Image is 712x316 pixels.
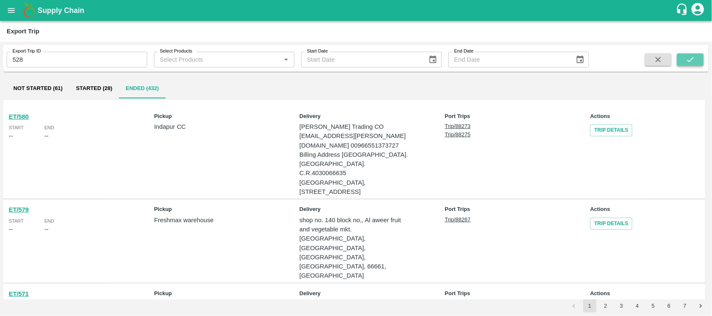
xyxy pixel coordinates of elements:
span: Start [9,218,23,223]
button: Go to page 4 [631,299,644,313]
a: ET/579 [9,206,29,213]
p: Indapur CC [154,122,266,131]
div: customer-support [676,3,690,18]
div: account of current user [690,2,705,19]
button: Go to page 5 [647,299,660,313]
label: End Date [454,48,473,55]
span: End [44,125,54,130]
a: Trip/88267 [445,216,557,224]
label: Select Products [160,48,192,55]
strong: Delivery [299,290,321,296]
span: End [44,218,54,223]
strong: Actions [590,113,610,119]
button: Go to page 2 [599,299,612,313]
p: shop no. 140 block no,, Al aweer fruit and vegetable mkt. [GEOGRAPHIC_DATA], [GEOGRAPHIC_DATA], [... [299,216,411,281]
button: Go to page 3 [615,299,628,313]
input: Enter Trip ID [7,52,147,68]
button: open drawer [2,1,21,20]
a: Supply Chain [38,5,676,16]
button: Go to page 7 [678,299,692,313]
a: Trip Details [590,218,632,230]
button: Go to page 6 [662,299,676,313]
p: [PERSON_NAME] Trading CO [EMAIL_ADDRESS][PERSON_NAME][DOMAIN_NAME] 00966551373727 Billing Address... [299,122,411,196]
input: End Date [448,52,569,68]
button: Open [281,54,292,65]
strong: Pickup [154,113,172,119]
strong: Port Trips [445,113,470,119]
input: Select Products [156,54,278,65]
button: Choose date [572,52,588,68]
button: Choose date [425,52,441,68]
label: Export Trip ID [13,48,41,55]
input: Start Date [301,52,422,68]
span: Start [9,125,23,130]
p: Freshmax warehouse [154,216,266,225]
strong: Delivery [299,206,321,212]
button: page 1 [583,299,596,313]
div: -- [44,131,54,140]
button: Go to next page [694,299,707,313]
strong: Actions [590,290,610,296]
strong: Pickup [154,206,172,212]
a: Trip Details [590,124,632,136]
div: -- [44,225,54,234]
div: Export Trip [7,26,39,37]
a: Trip/88275 [445,130,557,139]
label: Start Date [307,48,328,55]
strong: Port Trips [445,290,470,296]
strong: Actions [590,206,610,212]
strong: Port Trips [445,206,470,212]
a: ET/580 [9,113,29,120]
a: ET/571 [9,291,29,297]
strong: Pickup [154,290,172,296]
button: Ended (432) [119,78,165,98]
div: -- [9,131,23,140]
b: Supply Chain [38,6,84,15]
div: -- [9,225,23,234]
button: Not Started (61) [7,78,69,98]
button: Started (28) [69,78,119,98]
a: Trip/88273 [445,122,557,130]
nav: pagination navigation [566,299,709,313]
img: logo [21,2,38,19]
strong: Delivery [299,113,321,119]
